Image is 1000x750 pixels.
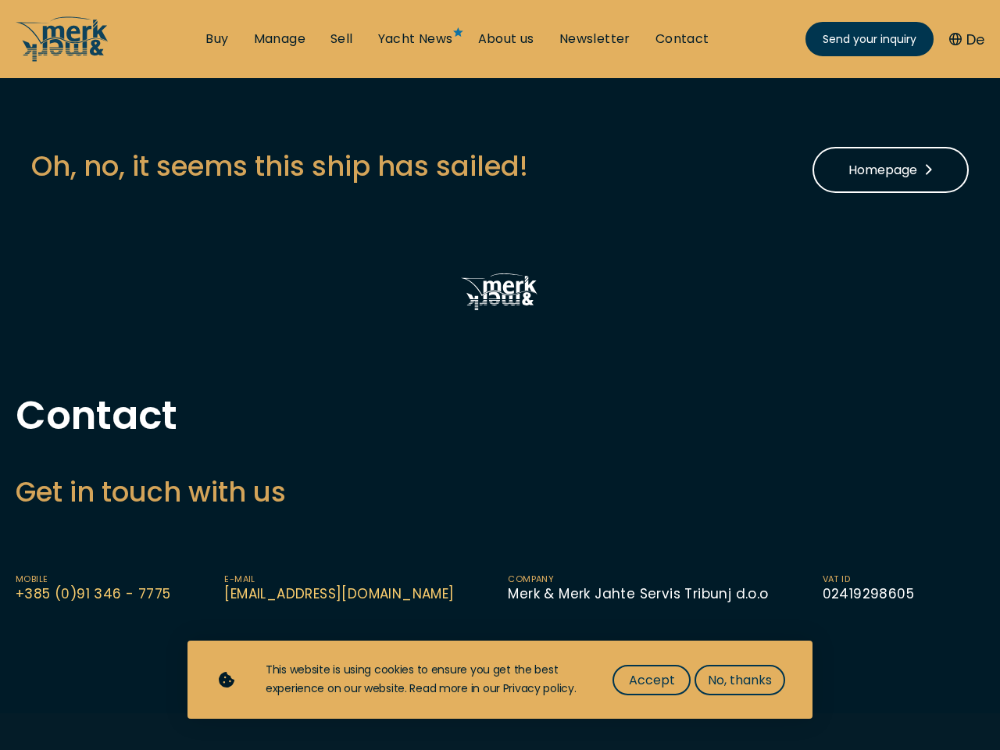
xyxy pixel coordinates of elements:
span: Homepage [848,160,933,180]
h3: Oh, no, it seems this ship has sailed! [31,147,528,185]
a: Manage [254,30,305,48]
a: Buy [205,30,228,48]
span: Accept [629,670,675,690]
span: Mobile [16,573,170,585]
span: Send your inquiry [823,31,916,48]
a: +385 (0)91 346 - 7775 [16,584,170,603]
button: Accept [612,665,691,695]
a: Sell [330,30,353,48]
a: About us [478,30,534,48]
span: E-mail [224,573,454,585]
a: Privacy policy [503,680,574,696]
button: No, thanks [695,665,785,695]
a: [EMAIL_ADDRESS][DOMAIN_NAME] [224,584,454,603]
span: 02419298605 [823,584,914,603]
span: No, thanks [708,670,772,690]
a: Homepage [812,147,969,193]
h3: Get in touch with us [16,473,984,511]
a: Send your inquiry [805,22,934,56]
h1: Contact [16,396,984,435]
a: Contact [655,30,709,48]
a: Newsletter [559,30,630,48]
span: VAT ID [823,573,914,585]
button: De [949,29,984,50]
a: Yacht News [378,30,453,48]
span: Company [508,573,768,585]
div: This website is using cookies to ensure you get the best experience on our website. Read more in ... [266,661,581,698]
span: Merk & Merk Jahte Servis Tribunj d.o.o [508,584,768,603]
